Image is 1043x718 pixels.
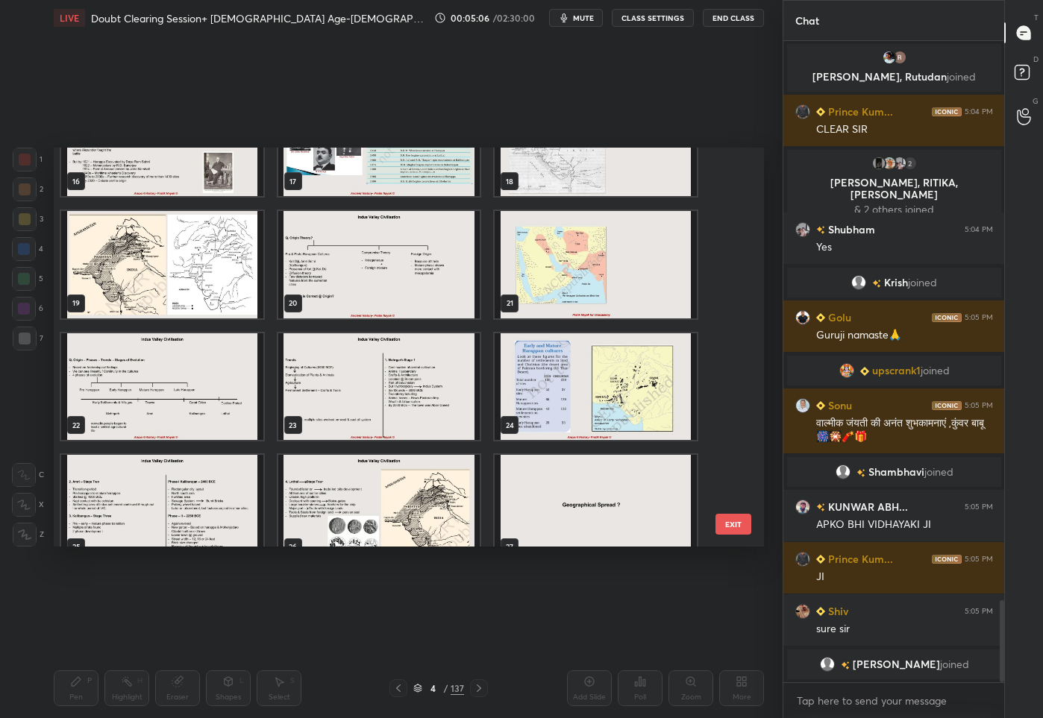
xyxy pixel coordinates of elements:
[795,104,810,119] img: 13344ab143ab48b5b19f2a5babaa9e38.jpg
[939,658,968,670] span: joined
[932,401,962,410] img: iconic-dark.1390631f.png
[965,225,993,234] div: 5:04 PM
[871,365,920,377] span: upscrank1
[816,401,825,410] img: Learner_Badge_beginner_1_8b307cf2a0.svg
[278,455,480,562] img: 1759836939PSZ2LY.pdf
[12,297,43,321] div: 6
[825,104,893,119] h6: Prince Kum...
[932,107,962,116] img: iconic-dark.1390631f.png
[1033,54,1039,65] p: D
[856,469,865,477] img: no-rating-badge.077c3623.svg
[12,237,43,261] div: 4
[278,211,480,318] img: 1759836939PSZ2LY.pdf
[425,684,440,693] div: 4
[872,280,881,288] img: no-rating-badge.077c3623.svg
[816,555,825,564] img: Learner_Badge_beginner_1_8b307cf2a0.svg
[816,313,825,322] img: Learner_Badge_beginner_1_8b307cf2a0.svg
[796,177,992,201] p: [PERSON_NAME], RITIKA, [PERSON_NAME]
[816,122,993,137] div: CLEAR SIR
[839,363,853,378] img: d0203acc07194da8910f458084b0032f.jpg
[13,207,43,231] div: 3
[13,148,43,171] div: 1
[12,267,43,291] div: 5
[816,107,825,116] img: Learner_Badge_beginner_1_8b307cf2a0.svg
[816,503,825,511] img: no-rating-badge.077c3623.svg
[278,89,480,196] img: 1759836939PSZ2LY.pdf
[884,277,908,289] span: Krish
[795,500,810,514] img: 33182f35495445f6ad732de744fed19f.jpg
[61,333,263,440] img: 1759836939PSZ2LY.pdf
[908,277,937,289] span: joined
[816,517,993,532] div: APKO BHI VIDHAYAKI JI
[796,204,992,215] p: & 2 others joined
[573,13,594,23] span: mute
[495,333,697,440] img: 1759836939PSZ2LY.pdf
[816,607,825,616] img: Learner_Badge_beginner_1_8b307cf2a0.svg
[703,9,764,27] button: End Class
[12,463,44,487] div: C
[868,466,924,478] span: Shambhavi
[920,365,949,377] span: joined
[795,552,810,567] img: 13344ab143ab48b5b19f2a5babaa9e38.jpg
[825,603,848,619] h6: Shiv
[443,684,448,693] div: /
[825,397,852,413] h6: Sonu
[1033,95,1039,107] p: G
[495,455,697,562] img: 1759836939PSZ2LY.pdf
[816,226,825,234] img: no-rating-badge.077c3623.svg
[796,71,992,83] p: [PERSON_NAME], Rutudan
[278,333,480,440] img: 1759836939PSZ2LY.pdf
[54,9,85,27] div: LIVE
[549,9,603,27] button: mute
[795,398,810,413] img: 741c748e68c34606a8658f8b14c7b1f4.jpg
[835,465,850,479] img: default.png
[54,148,738,547] div: grid
[932,313,962,322] img: iconic-dark.1390631f.png
[947,69,976,84] span: joined
[840,661,849,670] img: no-rating-badge.077c3623.svg
[965,313,993,322] div: 5:05 PM
[852,658,939,670] span: [PERSON_NAME]
[612,9,694,27] button: CLASS SETTINGS
[13,177,43,201] div: 2
[795,310,810,325] img: 99f0e5b38ed64a8d96bf171a2214f24f.jpg
[495,211,697,318] img: 1759836939PSZ2LY.pdf
[825,221,875,237] h6: Shubham
[892,156,906,171] img: 0e210674511b48059fd5b21200258cab.jpg
[859,367,868,376] img: Learner_Badge_beginner_1_8b307cf2a0.svg
[816,240,993,255] div: Yes
[965,107,993,116] div: 5:04 PM
[816,570,993,585] div: JI
[871,156,886,171] img: f64d86798df04712aaa7f7fa17545014.jpg
[902,156,917,171] div: 2
[1034,12,1039,23] p: T
[816,622,993,637] div: sure sir
[61,211,263,318] img: 1759836939PSZ2LY.pdf
[715,514,751,535] button: EXIT
[451,681,464,695] div: 137
[892,50,906,65] img: 3
[881,156,896,171] img: abda52ec9a1e46258a0519be890eb9bd.jpg
[783,41,1005,682] div: grid
[965,401,993,410] div: 5:05 PM
[924,466,953,478] span: joined
[881,50,896,65] img: 5300989d43fc4a1987b117e8b8fd237b.jpg
[965,607,993,616] div: 5:05 PM
[932,555,962,564] img: iconic-dark.1390631f.png
[795,604,810,619] img: ecab3c4592dc43be97775927bc3f9d7c.jpg
[825,309,851,325] h6: Golu
[13,523,44,547] div: Z
[825,499,908,514] h6: KUNWAR ABH...
[816,328,993,343] div: Guruji namaste🙏
[61,455,263,562] img: 1759836939PSZ2LY.pdf
[825,551,893,567] h6: Prince Kum...
[795,222,810,237] img: 0e210674511b48059fd5b21200258cab.jpg
[965,503,993,511] div: 5:05 PM
[61,89,263,196] img: 1759836939PSZ2LY.pdf
[819,657,834,672] img: default.png
[91,11,428,25] h4: Doubt Clearing Session+ [DEMOGRAPHIC_DATA] Age-[DEMOGRAPHIC_DATA]
[13,327,43,350] div: 7
[851,275,866,290] img: default.png
[816,416,993,444] div: वाल्मीक जंयती की अनंत शुभकामनाएं ,कुंवर बाबू🎆🎇🧨🎁
[12,493,44,517] div: X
